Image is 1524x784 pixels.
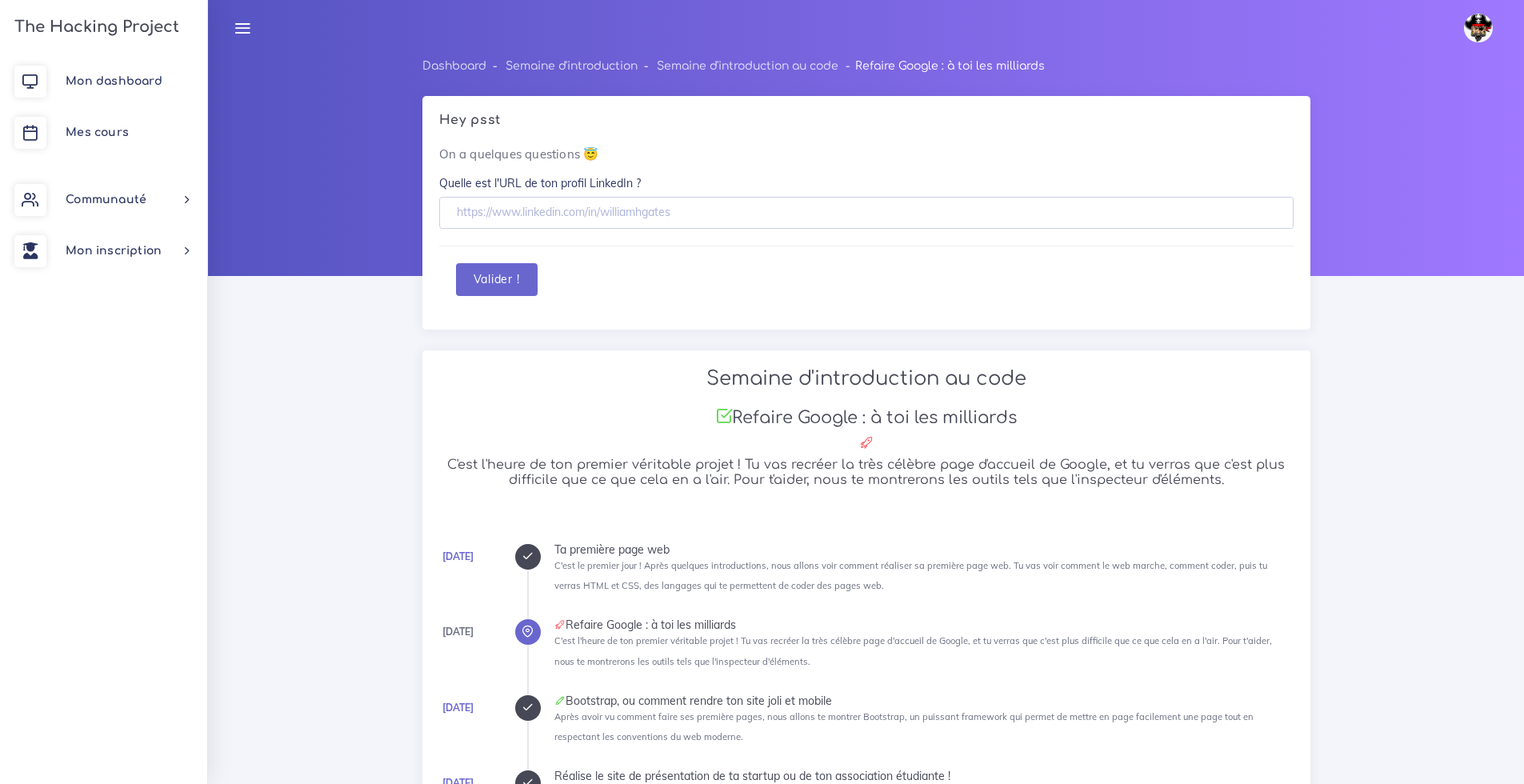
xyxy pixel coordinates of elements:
small: C'est l'heure de ton premier véritable projet ! Tu vas recréer la très célèbre page d'accueil de ... [554,635,1272,666]
p: On a quelques questions 😇 [439,145,1294,164]
input: https://www.linkedin.com/in/williamhgates [439,197,1294,230]
div: Ta première page web [554,544,1294,555]
span: Mon inscription [66,245,162,257]
div: Réalise le site de présentation de ta startup ou de ton association étudiante ! [554,770,1294,782]
h5: C'est l'heure de ton premier véritable projet ! Tu vas recréer la très célèbre page d'accueil de ... [439,458,1294,488]
button: Valider ! [456,263,538,296]
div: Bootstrap, ou comment rendre ton site joli et mobile [554,695,1294,706]
a: [DATE] [442,702,474,714]
a: Semaine d'introduction au code [657,60,838,72]
div: Refaire Google : à toi les milliards [554,619,1294,630]
span: Mon dashboard [66,75,162,87]
a: Dashboard [422,60,486,72]
span: Mes cours [66,126,129,138]
small: Après avoir vu comment faire ses première pages, nous allons te montrer Bootstrap, un puissant fr... [554,711,1254,742]
a: [DATE] [442,550,474,562]
li: Refaire Google : à toi les milliards [838,56,1044,76]
h2: Semaine d'introduction au code [439,367,1294,390]
small: C'est le premier jour ! Après quelques introductions, nous allons voir comment réaliser sa premiè... [554,560,1267,591]
img: avatar [1464,14,1493,42]
span: Communauté [66,194,146,206]
h5: Hey psst [439,113,1294,128]
h3: Refaire Google : à toi les milliards [439,407,1294,428]
div: [DATE] [442,623,474,641]
a: Semaine d'introduction [506,60,638,72]
h3: The Hacking Project [10,18,179,36]
label: Quelle est l'URL de ton profil LinkedIn ? [439,175,641,191]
